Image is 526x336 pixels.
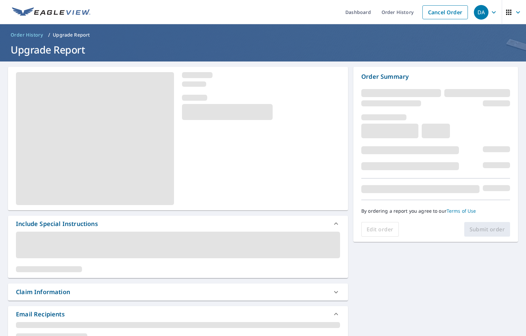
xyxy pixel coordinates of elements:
[16,287,70,296] div: Claim Information
[8,30,45,40] a: Order History
[474,5,488,20] div: DA
[8,43,518,56] h1: Upgrade Report
[447,208,476,214] a: Terms of Use
[422,5,468,19] a: Cancel Order
[8,30,518,40] nav: breadcrumb
[16,219,98,228] div: Include Special Instructions
[16,310,65,319] div: Email Recipients
[48,31,50,39] li: /
[8,216,348,232] div: Include Special Instructions
[11,32,43,38] span: Order History
[53,32,90,38] p: Upgrade Report
[8,283,348,300] div: Claim Information
[361,208,510,214] p: By ordering a report you agree to our
[12,7,90,17] img: EV Logo
[361,72,510,81] p: Order Summary
[8,306,348,322] div: Email Recipients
